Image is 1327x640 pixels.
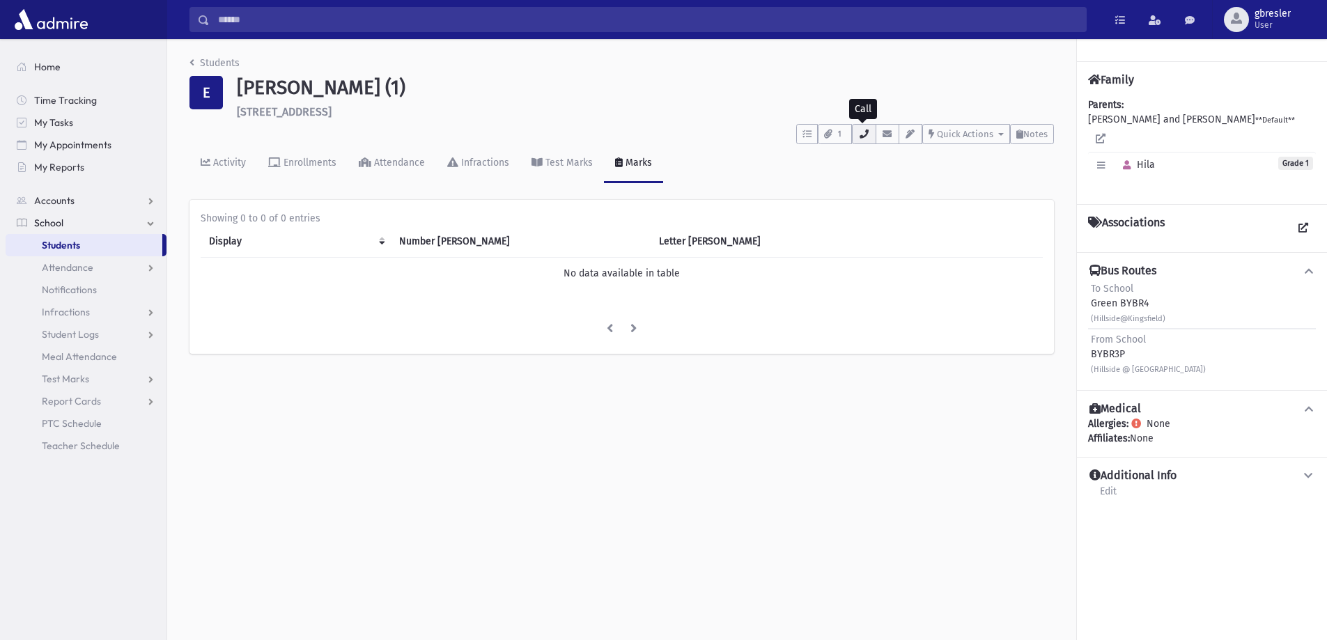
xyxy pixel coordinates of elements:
span: Quick Actions [937,129,993,139]
button: 1 [818,124,852,144]
div: Infractions [458,157,509,169]
span: Meal Attendance [42,350,117,363]
span: From School [1091,334,1146,345]
a: Student Logs [6,323,166,345]
a: My Appointments [6,134,166,156]
a: View all Associations [1291,216,1316,241]
div: [PERSON_NAME] and [PERSON_NAME] [1088,97,1316,193]
span: To School [1091,283,1133,295]
h6: [STREET_ADDRESS] [237,105,1054,118]
small: (Hillside @ [GEOGRAPHIC_DATA]) [1091,365,1206,374]
a: PTC Schedule [6,412,166,435]
b: Allergies: [1088,418,1128,430]
span: 1 [834,128,846,141]
h1: [PERSON_NAME] (1) [237,76,1054,100]
span: Test Marks [42,373,89,385]
a: My Tasks [6,111,166,134]
input: Search [210,7,1086,32]
button: Quick Actions [922,124,1010,144]
a: Test Marks [520,144,604,183]
div: Marks [623,157,652,169]
a: Infractions [6,301,166,323]
a: Attendance [348,144,436,183]
div: None [1088,416,1316,446]
span: My Appointments [34,139,111,151]
a: Home [6,56,166,78]
a: Edit [1099,483,1117,508]
div: BYBR3P [1091,332,1206,376]
div: Call [849,99,877,119]
a: Meal Attendance [6,345,166,368]
h4: Additional Info [1089,469,1177,483]
span: PTC Schedule [42,417,102,430]
th: Display [201,226,391,258]
div: Attendance [371,157,425,169]
span: Attendance [42,261,93,274]
span: Accounts [34,194,75,207]
a: Attendance [6,256,166,279]
span: Report Cards [42,395,101,407]
a: Students [6,234,162,256]
th: Letter Mark [651,226,876,258]
span: gbresler [1255,8,1291,19]
button: Bus Routes [1088,264,1316,279]
span: My Reports [34,161,84,173]
b: Affiliates: [1088,432,1130,444]
span: User [1255,19,1291,31]
h4: Associations [1088,216,1165,241]
a: Test Marks [6,368,166,390]
a: Accounts [6,189,166,212]
div: Green BYBR4 [1091,281,1165,325]
span: Time Tracking [34,94,97,107]
small: (Hillside@Kingsfield) [1091,314,1165,323]
a: Infractions [436,144,520,183]
a: Enrollments [257,144,348,183]
a: Notifications [6,279,166,301]
div: Enrollments [281,157,336,169]
a: My Reports [6,156,166,178]
span: My Tasks [34,116,73,129]
a: Students [189,57,240,69]
td: No data available in table [201,257,1043,289]
span: Grade 1 [1278,157,1313,170]
div: E [189,76,223,109]
th: Number Mark [391,226,651,258]
button: Additional Info [1088,469,1316,483]
h4: Bus Routes [1089,264,1156,279]
span: Notes [1023,129,1048,139]
div: None [1088,431,1316,446]
a: School [6,212,166,234]
a: Teacher Schedule [6,435,166,457]
span: Notifications [42,283,97,296]
img: AdmirePro [11,6,91,33]
span: Student Logs [42,328,99,341]
h4: Medical [1089,402,1141,416]
span: Home [34,61,61,73]
span: Hila [1117,159,1155,171]
div: Activity [210,157,246,169]
button: Medical [1088,402,1316,416]
div: Showing 0 to 0 of 0 entries [201,211,1043,226]
a: Time Tracking [6,89,166,111]
span: Students [42,239,80,251]
span: Infractions [42,306,90,318]
b: Parents: [1088,99,1124,111]
span: Teacher Schedule [42,439,120,452]
nav: breadcrumb [189,56,240,76]
button: Notes [1010,124,1054,144]
span: School [34,217,63,229]
div: Test Marks [543,157,593,169]
h4: Family [1088,73,1134,86]
a: Report Cards [6,390,166,412]
a: Activity [189,144,257,183]
a: Marks [604,144,663,183]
